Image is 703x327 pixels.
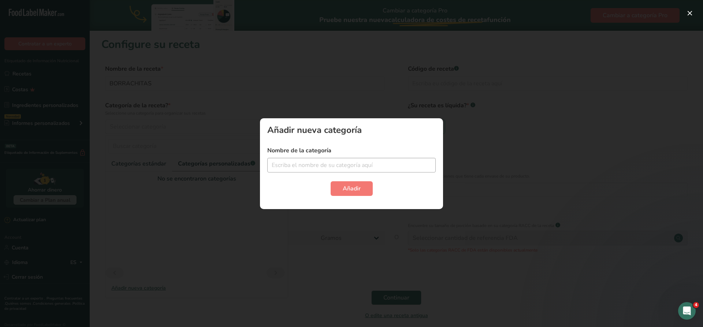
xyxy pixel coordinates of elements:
[678,302,696,320] iframe: Intercom live chat
[693,302,699,308] span: 4
[331,181,373,196] button: Añadir
[267,158,436,172] input: Escriba el nombre de su categoría aquí
[343,184,361,193] span: Añadir
[267,146,436,155] label: Nombre de la categoría
[267,126,436,134] div: Añadir nueva categoría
